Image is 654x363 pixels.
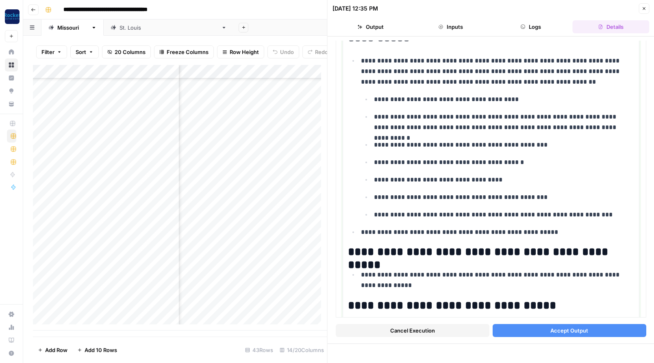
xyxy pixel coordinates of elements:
span: Sort [76,48,86,56]
button: Add Row [33,344,72,357]
a: Usage [5,321,18,334]
button: 20 Columns [102,45,151,58]
button: Workspace: Rocket Pilots [5,6,18,27]
button: Details [572,20,649,33]
span: Filter [41,48,54,56]
button: Undo [267,45,299,58]
button: Add 10 Rows [72,344,122,357]
button: Row Height [217,45,264,58]
a: Insights [5,71,18,84]
span: Freeze Columns [167,48,209,56]
button: Help + Support [5,347,18,360]
a: Opportunities [5,84,18,97]
a: Your Data [5,97,18,110]
img: Rocket Pilots Logo [5,9,20,24]
div: [US_STATE] [57,24,88,32]
a: Browse [5,58,18,71]
span: Redo [315,48,328,56]
span: Undo [280,48,294,56]
a: Home [5,45,18,58]
div: [DATE] 12:35 PM [332,4,378,13]
button: Redo [302,45,333,58]
button: Logs [492,20,569,33]
button: Inputs [412,20,489,33]
div: [GEOGRAPHIC_DATA][PERSON_NAME] [120,24,218,32]
span: Accept Output [550,326,588,335]
a: Learning Hub [5,334,18,347]
button: Freeze Columns [154,45,214,58]
button: Filter [36,45,67,58]
span: Cancel Execution [390,326,435,335]
button: Accept Output [492,324,646,337]
a: [US_STATE] [41,19,104,36]
span: Row Height [230,48,259,56]
button: Sort [70,45,99,58]
button: Cancel Execution [336,324,489,337]
span: Add Row [45,346,67,354]
a: [GEOGRAPHIC_DATA][PERSON_NAME] [104,19,234,36]
span: 20 Columns [115,48,146,56]
div: 14/20 Columns [276,344,327,357]
span: Add 10 Rows [85,346,117,354]
div: 43 Rows [242,344,276,357]
button: Output [332,20,409,33]
a: Settings [5,308,18,321]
